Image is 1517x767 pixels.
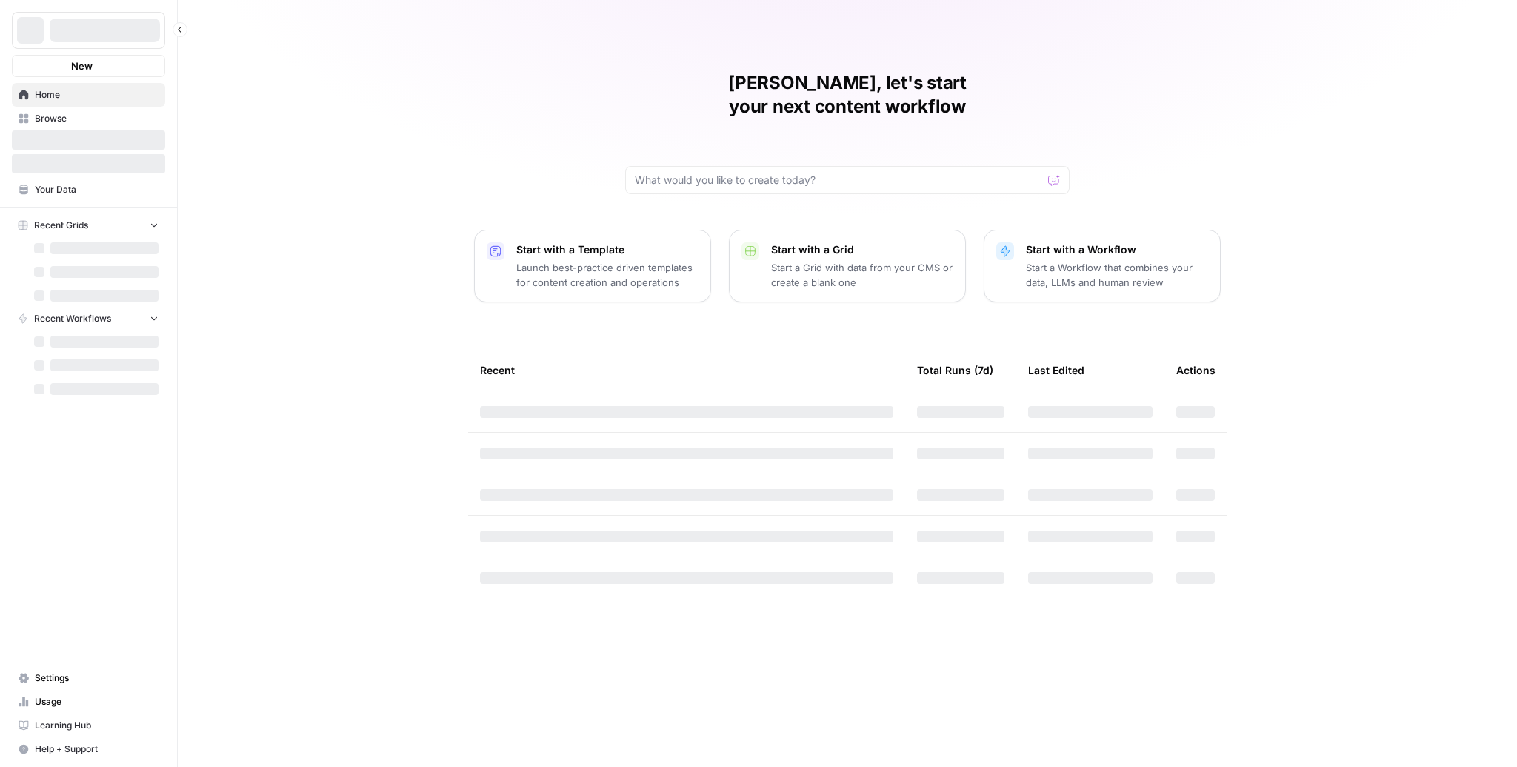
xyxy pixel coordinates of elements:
[1026,242,1208,257] p: Start with a Workflow
[1026,260,1208,290] p: Start a Workflow that combines your data, LLMs and human review
[771,260,953,290] p: Start a Grid with data from your CMS or create a blank one
[12,666,165,690] a: Settings
[12,714,165,737] a: Learning Hub
[34,219,88,232] span: Recent Grids
[474,230,711,302] button: Start with a TemplateLaunch best-practice driven templates for content creation and operations
[35,88,159,102] span: Home
[516,242,699,257] p: Start with a Template
[635,173,1042,187] input: What would you like to create today?
[984,230,1221,302] button: Start with a WorkflowStart a Workflow that combines your data, LLMs and human review
[917,350,993,391] div: Total Runs (7d)
[34,312,111,325] span: Recent Workflows
[12,83,165,107] a: Home
[12,308,165,330] button: Recent Workflows
[1028,350,1084,391] div: Last Edited
[12,737,165,761] button: Help + Support
[12,690,165,714] a: Usage
[625,71,1070,119] h1: [PERSON_NAME], let's start your next content workflow
[1176,350,1216,391] div: Actions
[35,112,159,125] span: Browse
[35,695,159,708] span: Usage
[12,55,165,77] button: New
[12,214,165,236] button: Recent Grids
[12,178,165,202] a: Your Data
[12,107,165,130] a: Browse
[35,743,159,756] span: Help + Support
[35,719,159,732] span: Learning Hub
[35,183,159,196] span: Your Data
[771,242,953,257] p: Start with a Grid
[35,671,159,685] span: Settings
[71,59,93,73] span: New
[516,260,699,290] p: Launch best-practice driven templates for content creation and operations
[480,350,893,391] div: Recent
[729,230,966,302] button: Start with a GridStart a Grid with data from your CMS or create a blank one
